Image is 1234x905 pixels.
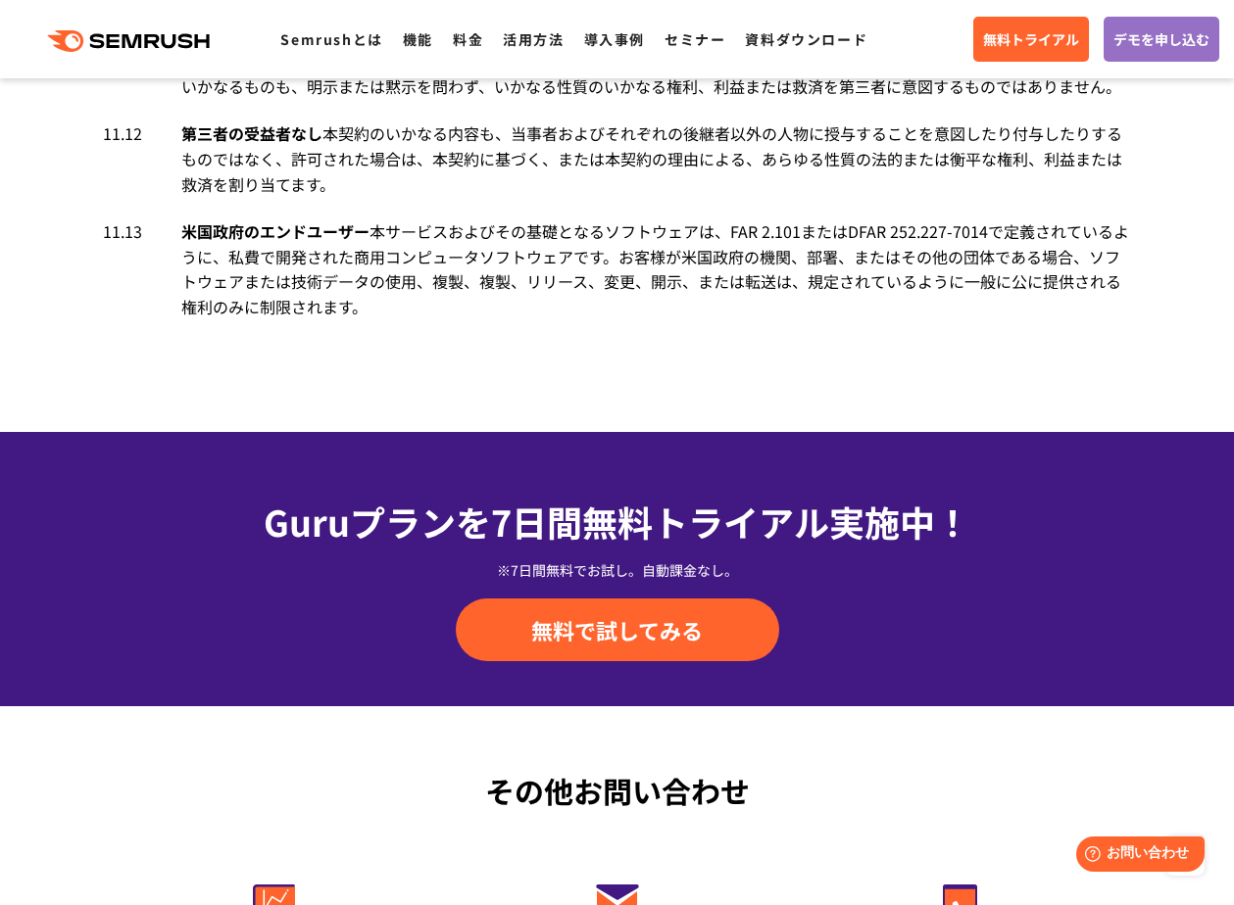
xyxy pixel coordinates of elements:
[1113,28,1209,50] span: デモを申し込む
[181,219,370,243] span: 米国政府のエンドユーザー
[531,615,703,644] span: 無料で試してみる
[582,496,970,547] span: 無料トライアル実施中！
[665,29,725,49] a: セミナー
[1060,829,1212,883] iframe: Help widget launcher
[453,29,483,49] a: 料金
[181,121,322,145] span: 第三者の受益者なし
[280,29,382,49] a: Semrushとは
[103,495,1132,548] div: Guruプランを7日間
[584,29,645,49] a: 導入事例
[1104,17,1219,62] a: デモを申し込む
[403,29,433,49] a: 機能
[181,219,1132,319] div: 本サービスおよびその基礎となるソフトウェアは、FAR 2.101またはDFAR 252.227-7014で定義されているように、私費で開発された商用コンピュータソフトウェアです。お客様が米国政府...
[103,219,142,245] span: 11.13
[456,598,779,661] a: 無料で試してみる
[103,121,142,147] span: 11.12
[181,121,1132,197] div: 本契約のいかなる内容も、当事者およびそれぞれの後継者以外の人物に授与することを意図したり付与したりするものではなく、許可された場合は、本契約に基づく、または本契約の理由による、あらゆる性質の法的...
[745,29,867,49] a: 資料ダウンロード
[973,17,1089,62] a: 無料トライアル
[103,560,1132,580] div: ※7日間無料でお試し。自動課金なし。
[103,769,1132,813] div: その他お問い合わせ
[983,28,1079,50] span: 無料トライアル
[503,29,564,49] a: 活用方法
